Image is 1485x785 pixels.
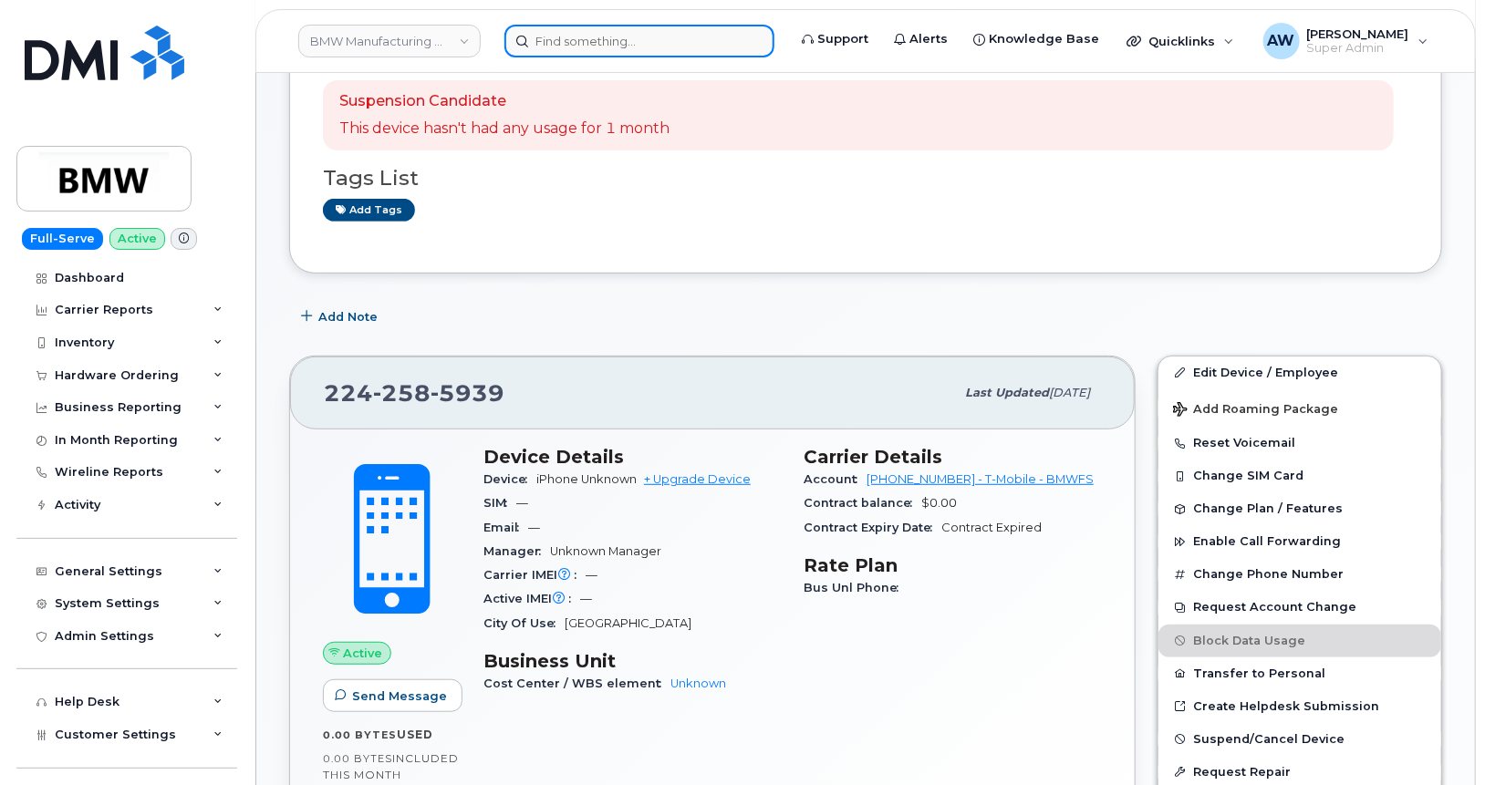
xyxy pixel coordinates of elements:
[1158,625,1441,657] button: Block Data Usage
[804,472,867,486] span: Account
[323,728,397,741] span: 0.00 Bytes
[804,581,908,594] span: Bus Unl Phone
[483,650,782,672] h3: Business Unit
[789,21,881,57] a: Support
[504,25,774,57] input: Find something...
[483,544,550,558] span: Manager
[580,592,592,605] span: —
[536,472,637,486] span: iPhone Unknown
[483,616,565,630] span: City Of Use
[804,446,1102,468] h3: Carrier Details
[1158,723,1441,756] button: Suspend/Cancel Device
[565,616,691,630] span: [GEOGRAPHIC_DATA]
[965,386,1049,399] span: Last updated
[298,25,481,57] a: BMW Manufacturing Co LLC
[373,379,431,407] span: 258
[318,308,378,325] span: Add Note
[1158,525,1441,558] button: Enable Call Forwarding
[323,752,392,765] span: 0.00 Bytes
[961,21,1112,57] a: Knowledge Base
[323,679,462,712] button: Send Message
[344,645,383,662] span: Active
[804,521,941,534] span: Contract Expiry Date
[1158,657,1441,690] button: Transfer to Personal
[644,472,751,486] a: + Upgrade Device
[1148,34,1215,48] span: Quicklinks
[324,379,504,407] span: 224
[804,554,1102,576] h3: Rate Plan
[1307,41,1409,56] span: Super Admin
[1307,26,1409,41] span: [PERSON_NAME]
[881,21,961,57] a: Alerts
[867,472,1094,486] a: [PHONE_NUMBER] - T-Mobile - BMWFS
[339,91,670,112] p: Suspension Candidate
[804,496,921,510] span: Contract balance
[483,568,586,582] span: Carrier IMEI
[1158,356,1441,389] a: Edit Device / Employee
[1251,23,1441,59] div: Alyssa Wagner
[989,30,1099,48] span: Knowledge Base
[483,592,580,605] span: Active IMEI
[339,119,670,139] p: This device hasn't had any usage for 1 month
[1158,492,1441,525] button: Change Plan / Features
[1158,389,1441,427] button: Add Roaming Package
[323,199,415,222] a: Add tags
[483,496,516,510] span: SIM
[397,728,433,741] span: used
[323,167,1408,190] h3: Tags List
[909,30,948,48] span: Alerts
[528,521,540,534] span: —
[483,472,536,486] span: Device
[1158,690,1441,723] a: Create Helpdesk Submission
[1193,535,1341,549] span: Enable Call Forwarding
[1158,427,1441,460] button: Reset Voicemail
[1049,386,1090,399] span: [DATE]
[550,544,661,558] span: Unknown Manager
[817,30,868,48] span: Support
[1158,558,1441,591] button: Change Phone Number
[289,301,393,334] button: Add Note
[1406,706,1471,771] iframe: Messenger Launcher
[1158,460,1441,492] button: Change SIM Card
[921,496,957,510] span: $0.00
[483,521,528,534] span: Email
[1173,402,1338,419] span: Add Roaming Package
[516,496,528,510] span: —
[1193,502,1343,516] span: Change Plan / Features
[1114,23,1247,59] div: Quicklinks
[323,751,459,781] span: included this month
[586,568,597,582] span: —
[1268,30,1295,52] span: AW
[941,521,1042,534] span: Contract Expired
[352,687,447,705] span: Send Message
[483,446,782,468] h3: Device Details
[1193,732,1345,746] span: Suspend/Cancel Device
[483,677,670,690] span: Cost Center / WBS element
[670,677,726,690] a: Unknown
[431,379,504,407] span: 5939
[1158,591,1441,624] button: Request Account Change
